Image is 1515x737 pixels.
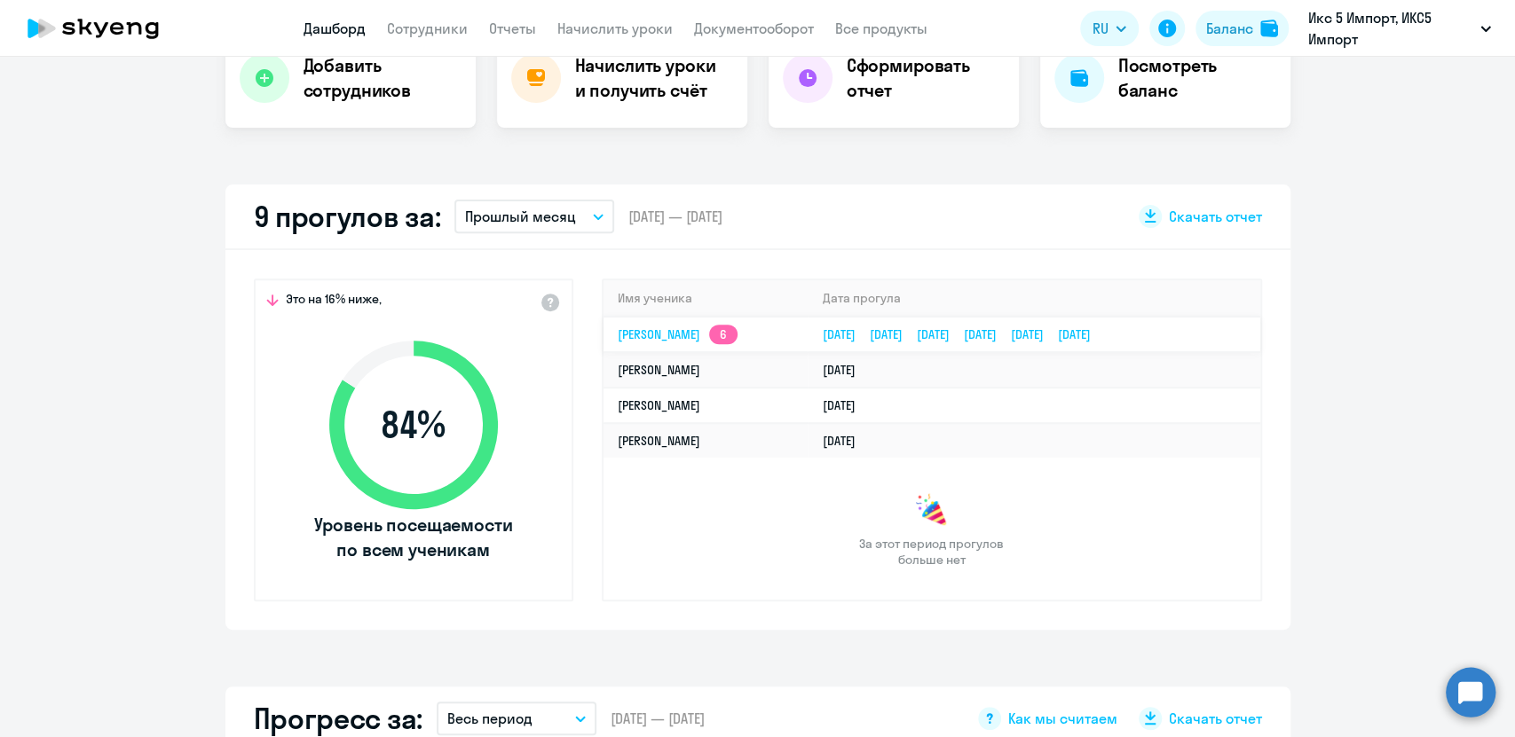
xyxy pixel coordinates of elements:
[835,20,927,37] a: Все продукты
[312,404,516,446] span: 84 %
[822,362,869,378] a: [DATE]
[618,397,700,413] a: [PERSON_NAME]
[1308,7,1473,50] p: Икс 5 Импорт, ИКС5 Импорт
[1260,20,1278,37] img: balance
[465,206,576,227] p: Прошлый месяц
[618,362,700,378] a: [PERSON_NAME]
[557,20,673,37] a: Начислить уроки
[694,20,814,37] a: Документооборот
[847,53,1005,103] h4: Сформировать отчет
[1093,18,1109,39] span: RU
[447,708,533,729] p: Весь период
[1080,11,1139,46] button: RU
[387,20,468,37] a: Сотрудники
[254,701,422,736] h2: Прогресс за:
[304,20,366,37] a: Дашборд
[822,433,869,449] a: [DATE]
[1118,53,1276,103] h4: Посмотреть баланс
[822,326,1104,342] a: [DATE][DATE][DATE][DATE][DATE][DATE]
[611,709,705,728] span: [DATE] — [DATE]
[604,280,809,317] th: Имя ученика
[808,280,1259,317] th: Дата прогула
[618,433,700,449] a: [PERSON_NAME]
[1299,7,1500,50] button: Икс 5 Импорт, ИКС5 Импорт
[1206,18,1253,39] div: Баланс
[286,291,382,312] span: Это на 16% ниже,
[454,200,614,233] button: Прошлый месяц
[628,207,722,226] span: [DATE] — [DATE]
[1169,207,1262,226] span: Скачать отчет
[618,326,738,342] a: [PERSON_NAME]6
[437,702,596,735] button: Весь период
[489,20,536,37] a: Отчеты
[709,325,738,344] app-skyeng-badge: 6
[575,53,730,103] h4: Начислить уроки и получить счёт
[1195,11,1289,46] button: Балансbalance
[914,493,950,529] img: congrats
[304,53,462,103] h4: Добавить сотрудников
[254,199,441,234] h2: 9 прогулов за:
[312,513,516,562] span: Уровень посещаемости по всем ученикам
[1008,709,1117,728] span: Как мы считаем
[822,397,869,413] a: [DATE]
[857,536,1006,568] span: За этот период прогулов больше нет
[1169,709,1262,728] span: Скачать отчет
